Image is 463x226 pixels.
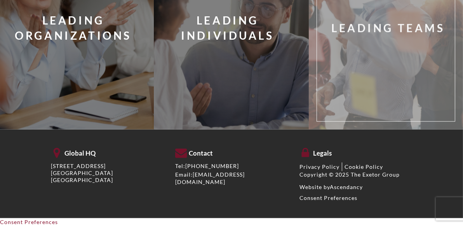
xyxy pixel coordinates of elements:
[175,171,245,185] a: [EMAIL_ADDRESS][DOMAIN_NAME]
[51,163,164,184] p: [STREET_ADDRESS] [GEOGRAPHIC_DATA] [GEOGRAPHIC_DATA]
[299,184,412,191] div: Website by
[51,146,164,157] h5: Global HQ
[150,13,305,43] div: Leading Individuals
[299,163,339,170] a: Privacy Policy
[175,171,288,185] div: Email:
[330,184,363,190] a: Ascendancy
[299,146,412,157] h5: Legals
[175,146,288,157] h5: Contact
[345,163,383,170] a: Cookie Policy
[299,171,412,178] div: Copyright © 2025 The Exetor Group
[175,163,288,170] div: Tel:
[299,194,357,201] a: Consent Preferences
[185,163,239,169] a: [PHONE_NUMBER]
[331,21,445,36] div: Leading Teams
